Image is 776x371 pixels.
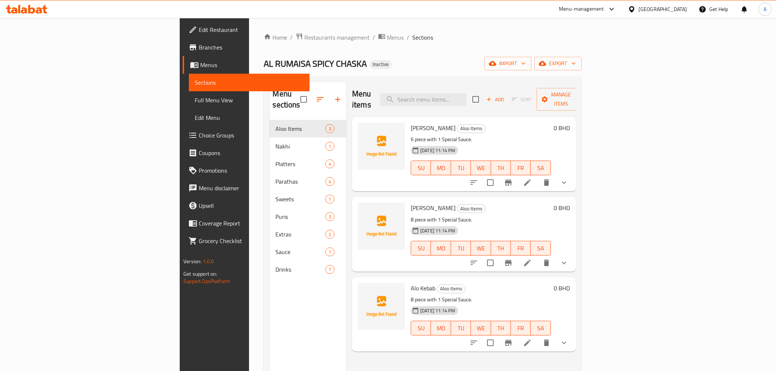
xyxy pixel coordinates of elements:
[183,38,309,56] a: Branches
[275,142,325,151] span: Nakhi
[454,323,468,334] span: TU
[465,174,483,191] button: sort-choices
[275,124,325,133] span: Aloo Items
[511,161,531,175] button: FR
[559,5,604,14] div: Menu-management
[200,60,303,69] span: Menus
[537,88,586,111] button: Manage items
[554,123,570,133] h6: 0 BHD
[325,124,334,133] div: items
[560,258,568,267] svg: Show Choices
[199,166,303,175] span: Promotions
[199,219,303,228] span: Coverage Report
[437,284,465,293] span: Aloo Items
[264,33,581,42] nav: breadcrumb
[514,243,528,254] span: FR
[411,161,431,175] button: SU
[555,254,573,272] button: show more
[499,254,517,272] button: Branch-specific-item
[538,334,555,352] button: delete
[199,25,303,34] span: Edit Restaurant
[352,88,371,110] h2: Menu items
[411,321,431,335] button: SU
[325,195,334,203] div: items
[411,295,551,304] p: 8 piece with 1 Special Sauce.
[275,212,325,221] span: Puris
[523,338,532,347] a: Edit menu item
[358,203,405,250] img: Alo Fry
[370,60,392,69] div: Inactive
[434,163,448,173] span: MO
[471,321,491,335] button: WE
[531,241,550,256] button: SA
[275,230,325,239] div: Extras
[183,56,309,74] a: Menus
[358,123,405,170] img: Alo Sambosa
[387,33,404,42] span: Menus
[531,321,550,335] button: SA
[411,215,551,224] p: 8 piece with 1 Special Sauce.
[199,148,303,157] span: Coupons
[183,197,309,214] a: Upsell
[474,163,488,173] span: WE
[370,61,392,67] span: Inactive
[431,161,451,175] button: MO
[457,124,485,133] span: Aloo Items
[491,161,511,175] button: TH
[534,323,548,334] span: SA
[483,94,507,105] button: Add
[326,143,334,150] span: 1
[195,113,303,122] span: Edit Menu
[523,258,532,267] a: Edit menu item
[483,175,498,190] span: Select to update
[183,214,309,232] a: Coverage Report
[412,33,433,42] span: Sections
[325,142,334,151] div: items
[275,265,325,274] span: Drinks
[275,159,325,168] span: Platters
[471,161,491,175] button: WE
[560,178,568,187] svg: Show Choices
[511,321,531,335] button: FR
[474,243,488,254] span: WE
[275,247,325,256] div: Sauce
[183,144,309,162] a: Coupons
[638,5,687,13] div: [GEOGRAPHIC_DATA]
[411,283,435,294] span: Alo Kebab
[457,205,485,213] span: Aloo Items
[554,283,570,293] h6: 0 BHD
[325,230,334,239] div: items
[275,177,325,186] span: Parathas
[270,208,346,225] div: Puris3
[183,276,230,286] a: Support.OpsPlatform
[199,201,303,210] span: Upsell
[534,163,548,173] span: SA
[270,117,346,281] nav: Menu sections
[270,155,346,173] div: Platters4
[514,323,528,334] span: FR
[454,243,468,254] span: TU
[434,243,448,254] span: MO
[534,243,548,254] span: SA
[764,5,766,13] span: A
[326,125,334,132] span: 3
[189,91,309,109] a: Full Menu View
[183,162,309,179] a: Promotions
[325,247,334,256] div: items
[270,225,346,243] div: Extras2
[431,241,451,256] button: MO
[542,90,580,109] span: Manage items
[325,212,334,221] div: items
[451,241,471,256] button: TU
[329,91,347,108] button: Add section
[507,94,537,105] span: Select section first
[270,190,346,208] div: Sweets1
[531,161,550,175] button: SA
[183,21,309,38] a: Edit Restaurant
[554,203,570,213] h6: 0 BHD
[203,257,214,266] span: 1.0.0
[411,202,455,213] span: [PERSON_NAME]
